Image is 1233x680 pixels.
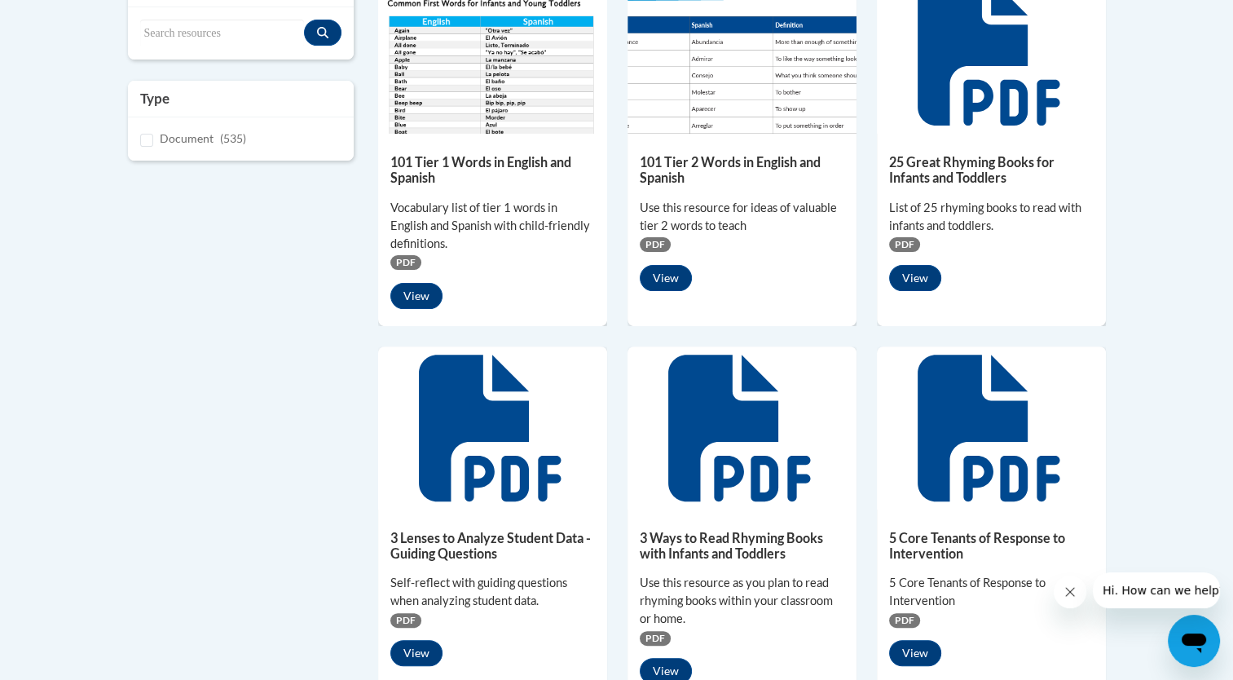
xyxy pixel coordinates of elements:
span: Hi. How can we help? [10,11,132,24]
span: PDF [390,613,421,628]
h5: 25 Great Rhyming Books for Infants and Toddlers [889,154,1094,186]
button: View [390,283,443,309]
h5: 5 Core Tenants of Response to Intervention [889,530,1094,562]
div: Self-reflect with guiding questions when analyzing student data. [390,574,595,610]
h5: 101 Tier 1 Words in English and Spanish [390,154,595,186]
div: Use this resource for ideas of valuable tier 2 words to teach [640,199,844,235]
button: View [889,640,941,666]
h3: Type [140,89,342,108]
h5: 3 Lenses to Analyze Student Data - Guiding Questions [390,530,595,562]
span: (535) [220,131,246,145]
input: Search resources [140,20,305,47]
div: Vocabulary list of tier 1 words in English and Spanish with child-friendly definitions. [390,199,595,253]
button: View [390,640,443,666]
h5: 3 Ways to Read Rhyming Books with Infants and Toddlers [640,530,844,562]
span: PDF [889,613,920,628]
h5: 101 Tier 2 Words in English and Spanish [640,154,844,186]
div: Use this resource as you plan to read rhyming books within your classroom or home. [640,574,844,628]
span: PDF [889,237,920,252]
button: View [640,265,692,291]
iframe: Message from company [1093,572,1220,608]
span: PDF [390,255,421,270]
button: Search resources [304,20,341,46]
span: PDF [640,631,671,646]
button: View [889,265,941,291]
span: Document [160,131,214,145]
span: PDF [640,237,671,252]
iframe: Close message [1054,576,1086,608]
iframe: Button to launch messaging window [1168,615,1220,667]
div: 5 Core Tenants of Response to Intervention [889,574,1094,610]
div: List of 25 rhyming books to read with infants and toddlers. [889,199,1094,235]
